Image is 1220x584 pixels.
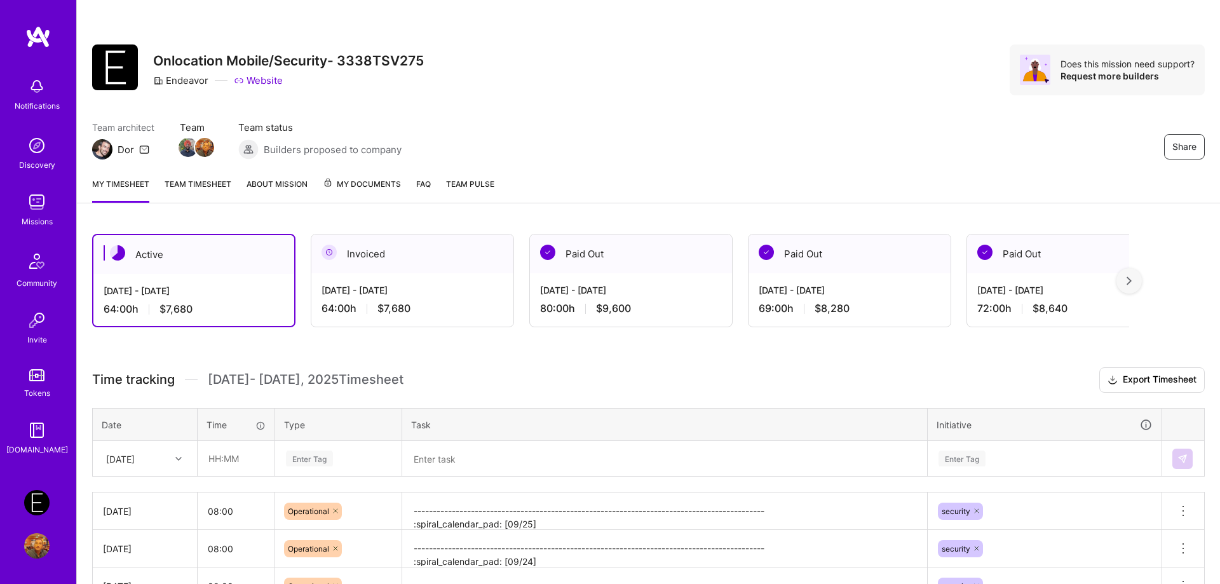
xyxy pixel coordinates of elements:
img: Avatar [1020,55,1050,85]
div: Does this mission need support? [1061,58,1195,70]
div: Missions [22,215,53,228]
a: My timesheet [92,177,149,203]
span: Team status [238,121,402,134]
div: Dor [118,143,134,156]
a: Team Member Avatar [196,137,213,158]
img: tokens [29,369,44,381]
span: $9,600 [596,302,631,315]
span: $7,680 [377,302,410,315]
img: Community [22,246,52,276]
button: Share [1164,134,1205,160]
span: [DATE] - [DATE] , 2025 Timesheet [208,372,403,388]
a: Team Pulse [446,177,494,203]
div: [DATE] - [DATE] [977,283,1159,297]
div: Endeavor [153,74,208,87]
i: icon Chevron [175,456,182,462]
div: 64:00 h [322,302,503,315]
img: bell [24,74,50,99]
img: Team Architect [92,139,112,160]
img: Submit [1177,454,1188,464]
a: Team timesheet [165,177,231,203]
a: My Documents [323,177,401,203]
span: $8,640 [1033,302,1067,315]
div: [DATE] [103,505,187,518]
div: Active [93,235,294,274]
div: Request more builders [1061,70,1195,82]
div: Time [207,418,266,431]
i: icon Mail [139,144,149,154]
div: 72:00 h [977,302,1159,315]
div: [DATE] - [DATE] [104,284,284,297]
a: About Mission [247,177,308,203]
a: Team Member Avatar [180,137,196,158]
span: Time tracking [92,372,175,388]
img: Invoiced [322,245,337,260]
div: Invite [27,333,47,346]
div: [DATE] [103,542,187,555]
img: guide book [24,418,50,443]
img: Team Member Avatar [179,138,198,157]
button: Export Timesheet [1099,367,1205,393]
a: Endeavor: Onlocation Mobile/Security- 3338TSV275 [21,490,53,515]
div: 69:00 h [759,302,940,315]
img: Paid Out [540,245,555,260]
div: Enter Tag [939,449,986,468]
span: Builders proposed to company [264,143,402,156]
span: My Documents [323,177,401,191]
div: [DOMAIN_NAME] [6,443,68,456]
div: Initiative [937,418,1153,432]
h3: Onlocation Mobile/Security- 3338TSV275 [153,53,424,69]
img: Company Logo [92,44,138,90]
input: HH:MM [198,494,274,528]
i: icon Download [1108,374,1118,387]
div: Discovery [19,158,55,172]
img: discovery [24,133,50,158]
img: logo [25,25,51,48]
i: icon CompanyGray [153,76,163,86]
div: Community [17,276,57,290]
div: Paid Out [967,234,1169,273]
span: Operational [288,544,329,553]
a: User Avatar [21,533,53,559]
div: Notifications [15,99,60,112]
textarea: -------------------------------------------------------------------------------------------- :spi... [403,494,926,529]
a: FAQ [416,177,431,203]
span: Team Pulse [446,179,494,189]
div: Paid Out [530,234,732,273]
textarea: -------------------------------------------------------------------------------------------- :spi... [403,531,926,566]
img: Builders proposed to company [238,139,259,160]
div: Enter Tag [286,449,333,468]
img: right [1127,276,1132,285]
div: 80:00 h [540,302,722,315]
div: [DATE] - [DATE] [322,283,503,297]
img: Invite [24,308,50,333]
span: Operational [288,506,329,516]
img: Team Member Avatar [195,138,214,157]
div: [DATE] [106,452,135,465]
span: Team architect [92,121,154,134]
span: $7,680 [159,302,193,316]
img: Paid Out [977,245,993,260]
div: Tokens [24,386,50,400]
img: teamwork [24,189,50,215]
div: Paid Out [749,234,951,273]
input: HH:MM [198,532,274,566]
input: HH:MM [198,442,274,475]
div: 64:00 h [104,302,284,316]
th: Date [93,408,198,441]
div: Invoiced [311,234,513,273]
th: Type [275,408,402,441]
img: Endeavor: Onlocation Mobile/Security- 3338TSV275 [24,490,50,515]
span: security [942,544,970,553]
span: Share [1172,140,1196,153]
img: Paid Out [759,245,774,260]
span: security [942,506,970,516]
span: Team [180,121,213,134]
a: Website [234,74,283,87]
div: [DATE] - [DATE] [759,283,940,297]
th: Task [402,408,928,441]
img: User Avatar [24,533,50,559]
img: Active [110,245,125,261]
span: $8,280 [815,302,850,315]
div: [DATE] - [DATE] [540,283,722,297]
